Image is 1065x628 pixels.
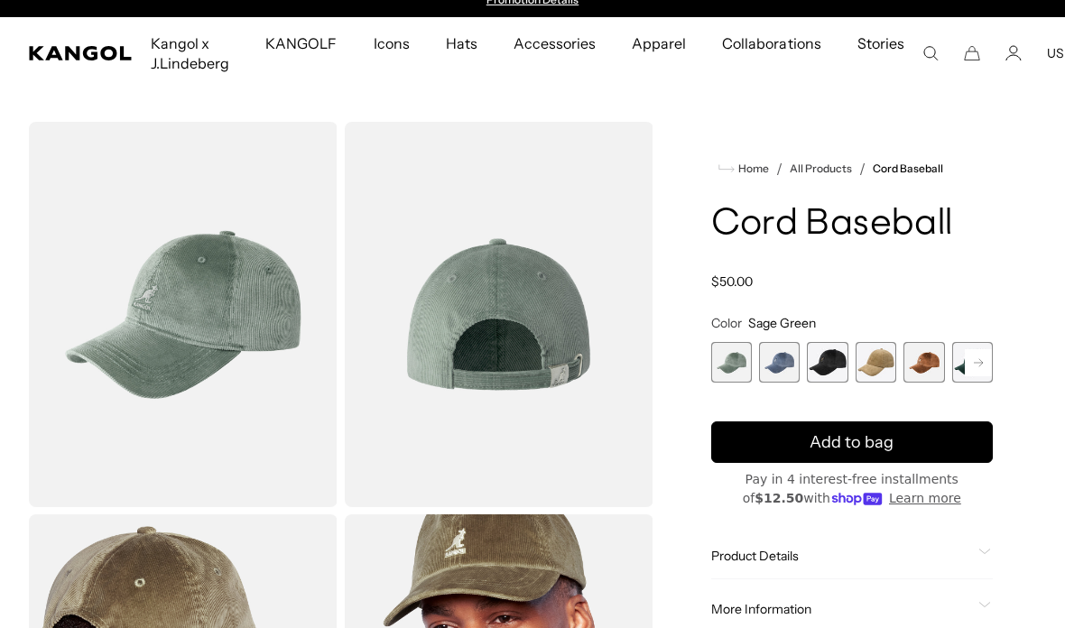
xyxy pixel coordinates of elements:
a: Kangol [29,46,133,60]
a: Apparel [614,17,704,69]
span: Stories [857,17,904,89]
nav: breadcrumbs [711,158,994,180]
span: Icons [374,17,410,69]
span: Add to bag [810,430,894,455]
span: More Information [711,601,972,617]
a: KANGOLF [247,17,355,69]
span: $50.00 [711,273,753,290]
div: 4 of 9 [856,342,896,383]
span: Product Details [711,548,972,564]
h1: Cord Baseball [711,205,994,245]
label: Forrester [952,342,993,383]
span: Hats [446,17,477,69]
label: Sage Green [711,342,752,383]
span: Sage Green [748,315,816,331]
label: Beige [856,342,896,383]
li: / [769,158,783,180]
span: KANGOLF [265,17,337,69]
span: Color [711,315,742,331]
div: 5 of 9 [903,342,944,383]
label: Wood [903,342,944,383]
a: Account [1005,45,1022,61]
span: Collaborations [722,17,820,69]
span: Accessories [514,17,596,69]
a: Cord Baseball [873,162,943,175]
img: color-sage-green [29,122,338,507]
div: 6 of 9 [952,342,993,383]
label: Denim Blue [759,342,800,383]
img: color-sage-green [345,122,653,507]
summary: Search here [922,45,939,61]
div: 2 of 9 [759,342,800,383]
a: Home [718,161,769,177]
button: Add to bag [711,421,994,463]
a: Icons [356,17,428,69]
a: Collaborations [704,17,838,69]
li: / [852,158,866,180]
label: Black [807,342,847,383]
span: Home [735,162,769,175]
button: Cart [964,45,980,61]
span: Apparel [632,17,686,69]
span: Kangol x J.Lindeberg [151,17,229,89]
div: 3 of 9 [807,342,847,383]
a: Accessories [495,17,614,69]
a: Kangol x J.Lindeberg [133,17,247,89]
div: 1 of 9 [711,342,752,383]
a: All Products [790,162,852,175]
a: Stories [839,17,922,89]
a: Hats [428,17,495,69]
